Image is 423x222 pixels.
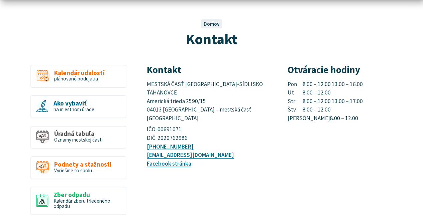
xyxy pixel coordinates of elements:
[30,95,126,118] a: Ako vybaviť na miestnom úrade
[54,198,110,210] span: Kalendár zberu triedeného odpadu
[186,30,237,48] span: Kontakt
[147,125,272,142] p: IČO: 00691071 DIČ: 2020762986
[30,65,126,88] a: Kalendár udalostí plánované podujatia
[147,65,272,75] h3: Kontakt
[54,161,111,168] span: Podnety a sťažnosti
[288,88,303,97] span: Ut
[54,75,98,82] span: plánované podujatia
[147,151,234,159] a: [EMAIL_ADDRESS][DOMAIN_NAME]
[30,126,126,149] a: Úradná tabuľa Oznamy mestskej časti
[54,191,121,198] span: Zber odpadu
[54,100,94,107] span: Ako vybaviť
[54,106,94,113] span: na miestnom úrade
[288,114,330,123] span: [PERSON_NAME]
[147,143,194,150] a: [PHONE_NUMBER]
[30,156,126,179] a: Podnety a sťažnosti Vyriešme to spolu
[288,105,303,114] span: Štv
[54,167,92,174] span: Vyriešme to spolu
[288,97,303,106] span: Str
[204,21,220,27] a: Domov
[30,187,126,215] a: Zber odpadu Kalendár zberu triedeného odpadu
[147,160,191,167] a: Facebook stránka
[54,137,103,143] span: Oznamy mestskej časti
[288,65,413,75] h3: Otváracie hodiny
[288,80,303,89] span: Pon
[147,80,264,122] span: MESTSKÁ ČASŤ [GEOGRAPHIC_DATA]-SÍDLISKO ŤAHANOVCE Americká trieda 2590/15 04013 [GEOGRAPHIC_DATA]...
[288,80,413,123] p: 8.00 – 12.00 13.00 – 16.00 8.00 – 12.00 8.00 – 12.00 13.00 – 17.00 8.00 – 12.00 8.00 – 12.00
[54,130,103,137] span: Úradná tabuľa
[54,69,104,76] span: Kalendár udalostí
